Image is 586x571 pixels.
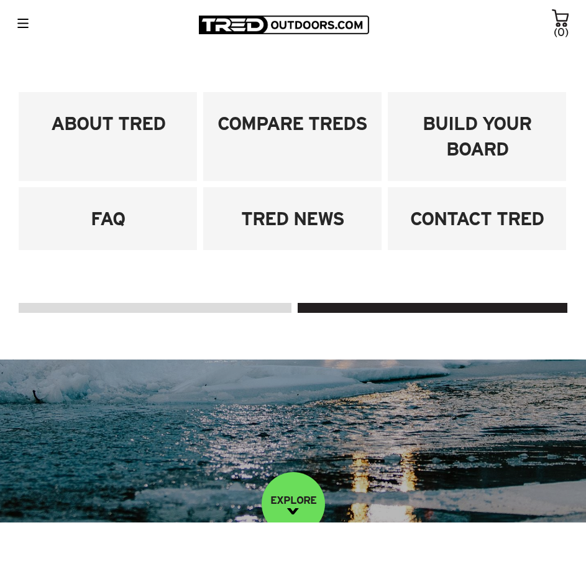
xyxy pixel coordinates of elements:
[17,19,29,28] img: menu-icon
[203,187,382,250] a: TRED NEWS
[388,92,566,181] a: BUILD YOUR BOARD
[19,92,197,155] a: ABOUT TRED
[552,8,574,38] a: (0)
[552,27,569,38] span: ( )
[557,26,565,38] span: 0
[203,92,382,155] a: COMPARE TREDS
[388,187,566,250] a: CONTACT TRED
[287,508,299,514] img: down-image
[19,187,197,250] a: FAQ
[552,9,569,27] img: cart-icon
[199,16,369,34] img: TRED Outdoors America
[262,472,325,536] a: EXPLORE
